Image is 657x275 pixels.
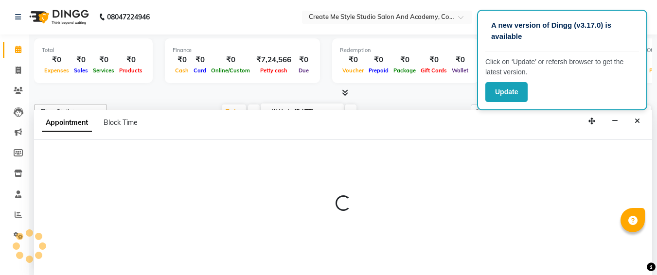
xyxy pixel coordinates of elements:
div: ₹0 [418,54,449,66]
span: Wed [268,108,291,116]
button: Update [485,82,528,102]
span: Today [222,104,246,120]
span: Block Time [104,118,138,127]
span: Package [391,67,418,74]
div: ₹0 [340,54,366,66]
div: ₹0 [191,54,209,66]
div: ₹0 [42,54,71,66]
p: Click on ‘Update’ or refersh browser to get the latest version. [485,57,639,77]
div: ₹0 [449,54,471,66]
div: Total [42,46,145,54]
span: Filter Stylist [40,108,74,116]
button: Close [630,114,644,129]
div: ₹0 [391,54,418,66]
span: Card [191,67,209,74]
span: Gift Cards [418,67,449,74]
input: Search Appointment [471,104,556,120]
div: ₹0 [209,54,252,66]
div: ₹7,24,566 [252,54,295,66]
div: ₹0 [71,54,90,66]
span: Wallet [449,67,471,74]
span: Expenses [42,67,71,74]
p: A new version of Dingg (v3.17.0) is available [491,20,633,42]
div: ₹0 [90,54,117,66]
span: Petty cash [258,67,290,74]
span: Cash [173,67,191,74]
b: 08047224946 [107,3,150,31]
span: Products [117,67,145,74]
div: ₹0 [117,54,145,66]
div: ₹0 [173,54,191,66]
span: Appointment [42,114,92,132]
span: Online/Custom [209,67,252,74]
img: logo [25,3,91,31]
span: Voucher [340,67,366,74]
span: Sales [71,67,90,74]
span: Due [296,67,311,74]
input: 2025-09-03 [291,105,340,120]
div: ₹0 [366,54,391,66]
div: Finance [173,46,312,54]
div: Redemption [340,46,471,54]
span: Services [90,67,117,74]
div: ₹0 [295,54,312,66]
span: Prepaid [366,67,391,74]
